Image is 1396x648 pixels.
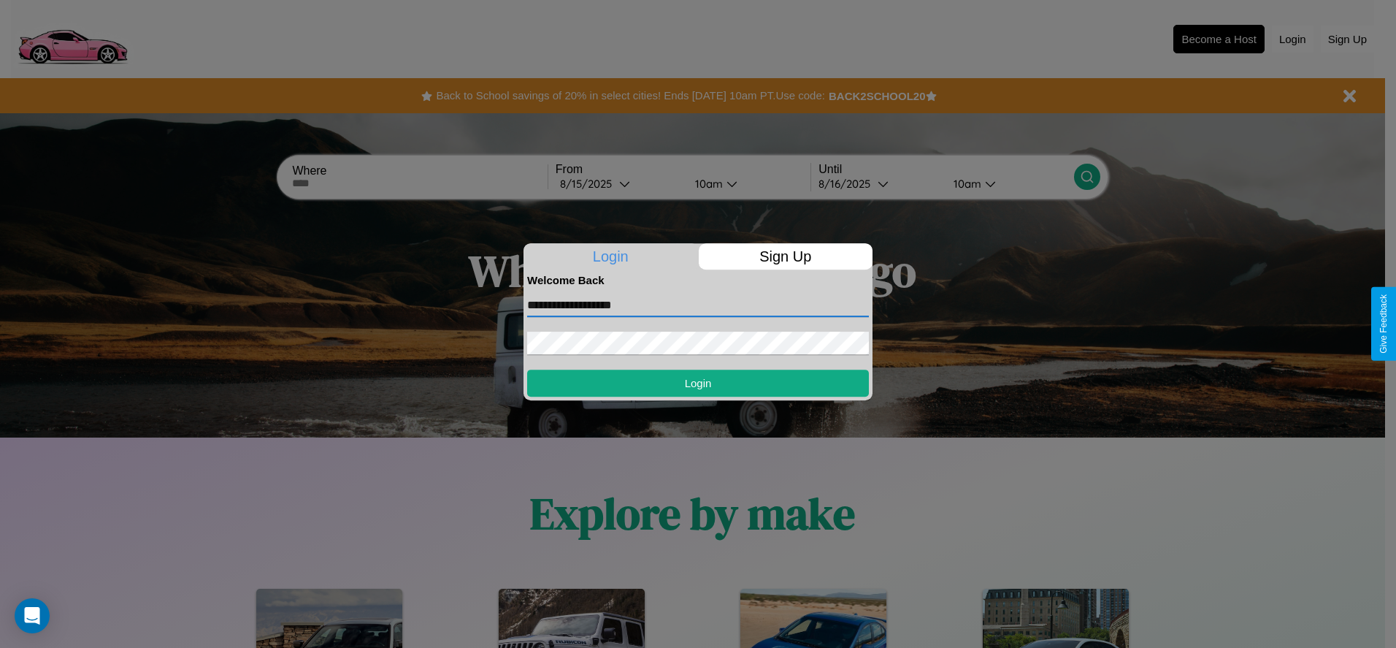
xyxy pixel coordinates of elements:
[1378,294,1389,354] div: Give Feedback
[699,243,873,270] p: Sign Up
[15,598,50,633] div: Open Intercom Messenger
[523,243,698,270] p: Login
[527,274,869,286] h4: Welcome Back
[527,370,869,397] button: Login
